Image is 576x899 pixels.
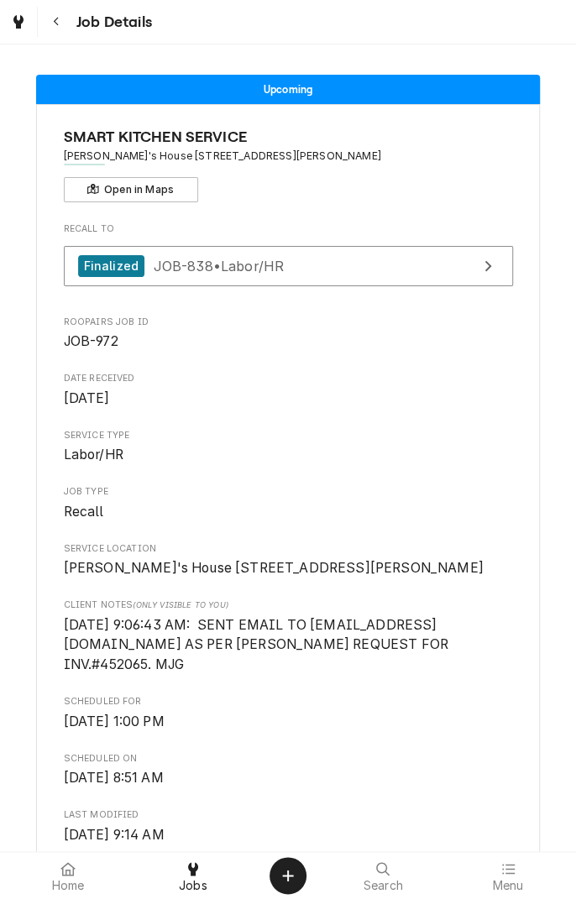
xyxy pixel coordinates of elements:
[64,752,513,788] div: Scheduled On
[64,695,513,731] div: Scheduled For
[64,177,198,202] button: Open in Maps
[153,257,284,274] span: JOB-838 • Labor/HR
[64,598,513,612] span: Client Notes
[64,560,484,576] span: [PERSON_NAME]'s House [STREET_ADDRESS][PERSON_NAME]
[64,712,513,732] span: Scheduled For
[64,695,513,708] span: Scheduled For
[64,542,513,556] span: Service Location
[264,84,312,95] span: Upcoming
[64,126,513,149] span: Name
[64,502,513,522] span: Job Type
[133,600,228,609] span: (Only Visible to You)
[64,485,513,521] div: Job Type
[270,857,306,894] button: Create Object
[64,617,453,672] span: [DATE] 9:06:43 AM: SENT EMAIL TO [EMAIL_ADDRESS][DOMAIN_NAME] AS PER [PERSON_NAME] REQUEST FOR IN...
[64,332,513,352] span: Roopairs Job ID
[64,485,513,499] span: Job Type
[64,445,513,465] span: Service Type
[132,855,255,896] a: Jobs
[64,447,123,463] span: Labor/HR
[64,615,513,675] span: [object Object]
[64,222,513,236] span: Recall To
[492,879,523,892] span: Menu
[64,768,513,788] span: Scheduled On
[36,75,540,104] div: Status
[64,126,513,202] div: Client Information
[64,827,165,843] span: [DATE] 9:14 AM
[64,558,513,578] span: Service Location
[52,879,85,892] span: Home
[64,542,513,578] div: Service Location
[71,11,152,34] span: Job Details
[64,390,110,406] span: [DATE]
[64,429,513,442] span: Service Type
[64,333,118,349] span: JOB-972
[64,246,513,287] a: View Job
[64,713,165,729] span: [DATE] 1:00 PM
[64,222,513,295] div: Recall To
[64,372,513,385] span: Date Received
[3,7,34,37] a: Go to Jobs
[64,808,513,822] span: Last Modified
[64,389,513,409] span: Date Received
[7,855,130,896] a: Home
[64,316,513,352] div: Roopairs Job ID
[64,504,104,520] span: Recall
[64,372,513,408] div: Date Received
[447,855,570,896] a: Menu
[64,149,513,164] span: Address
[64,770,164,786] span: [DATE] 8:51 AM
[64,752,513,766] span: Scheduled On
[41,7,71,37] button: Navigate back
[78,255,144,278] div: Finalized
[64,808,513,844] div: Last Modified
[64,316,513,329] span: Roopairs Job ID
[64,598,513,674] div: [object Object]
[364,879,403,892] span: Search
[64,429,513,465] div: Service Type
[179,879,207,892] span: Jobs
[64,825,513,845] span: Last Modified
[322,855,445,896] a: Search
